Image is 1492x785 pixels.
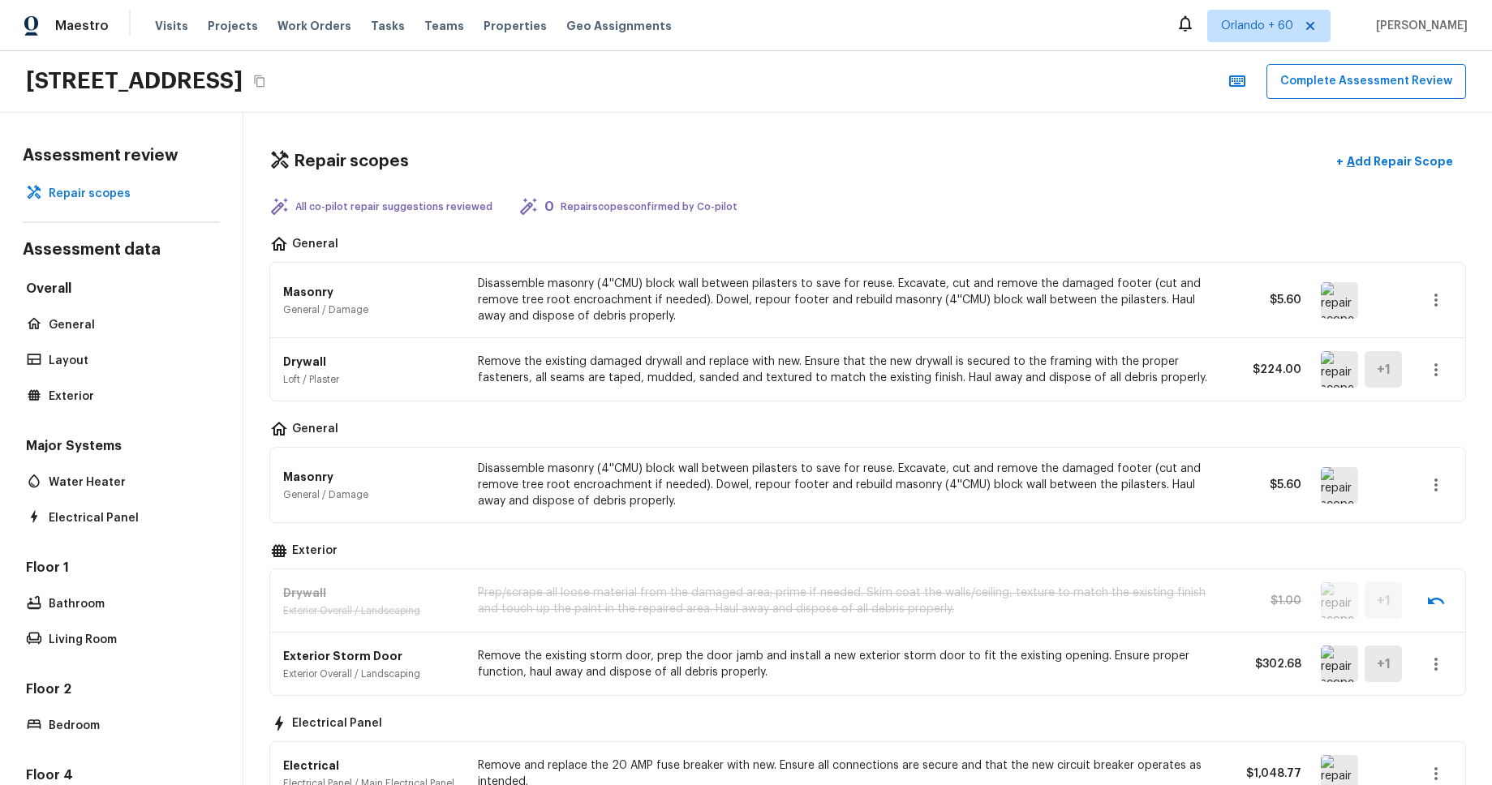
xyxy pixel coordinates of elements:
[1266,64,1466,99] button: Complete Assessment Review
[1377,361,1391,379] h5: + 1
[23,239,220,264] h4: Assessment data
[478,354,1209,386] p: Remove the existing damaged drywall and replace with new. Ensure that the new drywall is secured ...
[1323,145,1466,178] button: +Add Repair Scope
[484,18,547,34] span: Properties
[1228,362,1301,378] p: $224.00
[1228,593,1301,609] p: $1.00
[49,510,210,526] p: Electrical Panel
[292,543,338,562] p: Exterior
[23,145,220,166] h4: Assessment review
[283,303,368,316] p: General / Damage
[1321,282,1358,319] img: repair scope asset
[292,715,382,735] p: Electrical Panel
[1321,646,1358,682] img: repair scope asset
[1228,766,1301,782] p: $1,048.77
[49,388,210,405] p: Exterior
[561,200,737,213] p: Repair scopes confirmed by Co-pilot
[283,585,420,601] p: Drywall
[1228,477,1301,493] p: $5.60
[1344,153,1453,169] p: Add Repair Scope
[371,20,405,32] span: Tasks
[294,151,409,172] h4: Repair scopes
[49,596,210,612] p: Bathroom
[23,280,220,301] h5: Overall
[283,354,339,370] p: Drywall
[478,648,1209,680] p: Remove the existing storm door, prep the door jamb and install a new exterior storm door to fit t...
[1321,582,1358,619] img: repair scope asset
[1377,592,1391,610] h5: + 1
[566,18,672,34] span: Geo Assignments
[49,317,210,333] p: General
[283,757,454,774] p: Electrical
[1377,655,1391,673] h5: + 1
[277,18,351,34] span: Work Orders
[55,18,109,34] span: Maestro
[283,667,420,680] p: Exterior Overall / Landscaping
[1228,292,1301,308] p: $5.60
[26,66,243,96] h2: [STREET_ADDRESS]
[295,200,492,213] p: All co-pilot repair suggestions reviewed
[1321,467,1358,504] img: repair scope asset
[208,18,258,34] span: Projects
[283,284,368,300] p: Masonry
[478,585,1209,617] p: Prep/scrape all loose material from the damaged area; prime if needed. Skim coat the walls/ceilin...
[283,469,368,485] p: Masonry
[49,632,210,648] p: Living Room
[23,680,220,701] h5: Floor 2
[478,276,1209,324] p: Disassemble masonry (4''CMU) block wall between pilasters to save for reuse. Excavate, cut and re...
[49,718,210,734] p: Bedroom
[292,236,338,255] p: General
[1369,18,1468,34] span: [PERSON_NAME]
[1321,351,1358,388] img: repair scope asset
[49,186,210,202] p: Repair scopes
[23,437,220,458] h5: Major Systems
[23,559,220,580] h5: Floor 1
[1221,18,1293,34] span: Orlando + 60
[424,18,464,34] span: Teams
[283,373,339,386] p: Loft / Plaster
[249,71,270,92] button: Copy Address
[49,474,210,491] p: Water Heater
[283,648,420,664] p: Exterior Storm Door
[49,353,210,369] p: Layout
[292,421,338,440] p: General
[283,604,420,617] p: Exterior Overall / Landscaping
[544,198,554,216] h5: 0
[155,18,188,34] span: Visits
[283,488,368,501] p: General / Damage
[478,461,1209,509] p: Disassemble masonry (4''CMU) block wall between pilasters to save for reuse. Excavate, cut and re...
[1228,656,1301,672] p: $302.68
